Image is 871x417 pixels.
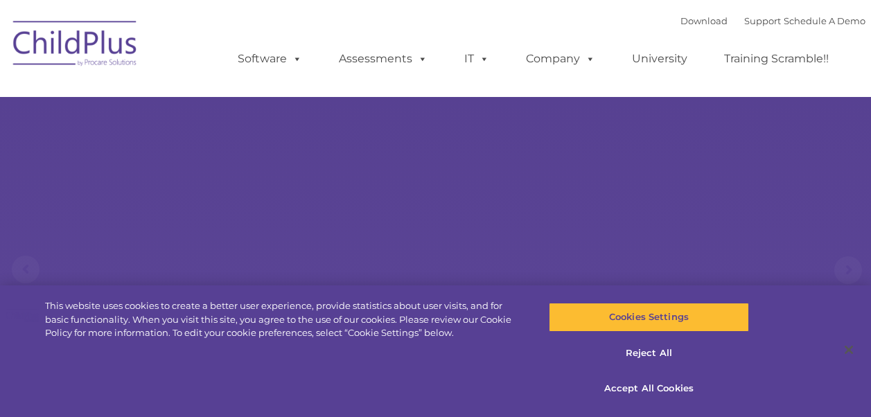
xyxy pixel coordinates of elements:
[834,335,864,365] button: Close
[450,45,503,73] a: IT
[784,15,865,26] a: Schedule A Demo
[710,45,843,73] a: Training Scramble!!
[618,45,701,73] a: University
[680,15,728,26] a: Download
[680,15,865,26] font: |
[549,339,749,368] button: Reject All
[325,45,441,73] a: Assessments
[549,303,749,332] button: Cookies Settings
[45,299,522,340] div: This website uses cookies to create a better user experience, provide statistics about user visit...
[224,45,316,73] a: Software
[549,374,749,403] button: Accept All Cookies
[512,45,609,73] a: Company
[6,11,145,80] img: ChildPlus by Procare Solutions
[744,15,781,26] a: Support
